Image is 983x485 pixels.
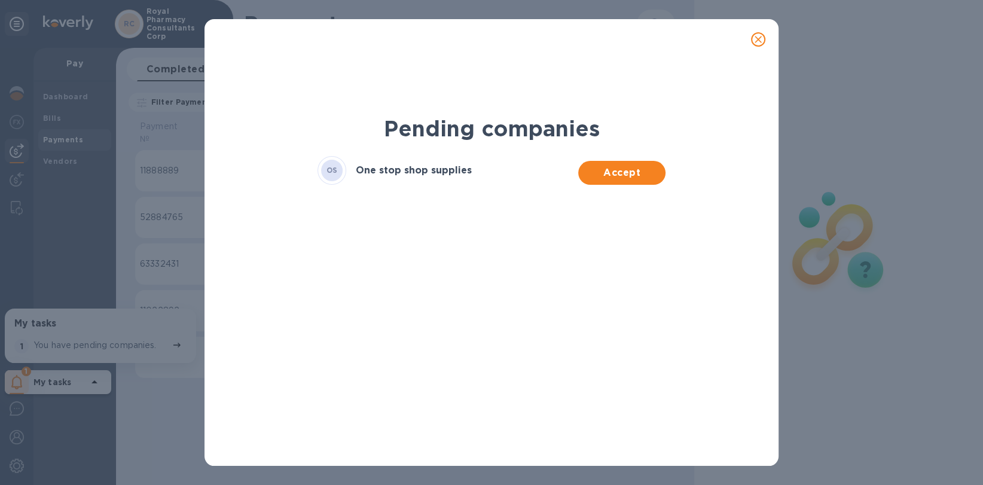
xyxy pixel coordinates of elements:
[578,161,665,185] button: Accept
[744,25,773,54] button: close
[588,166,655,180] span: Accept
[326,166,338,175] b: OS
[356,165,472,176] h3: One stop shop supplies
[383,115,599,142] b: Pending companies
